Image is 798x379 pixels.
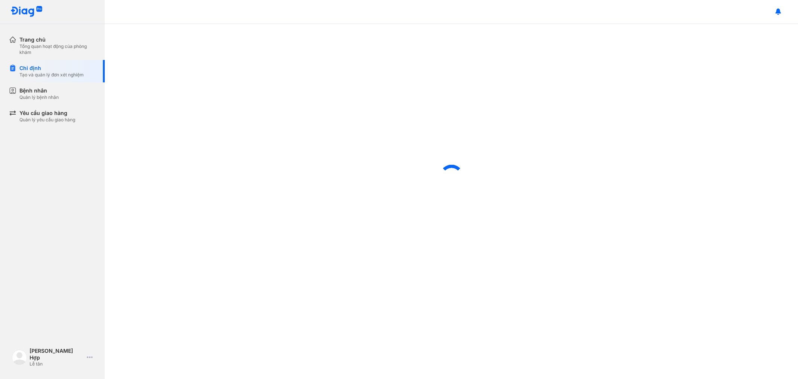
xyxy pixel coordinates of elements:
[19,43,96,55] div: Tổng quan hoạt động của phòng khám
[30,348,84,361] div: [PERSON_NAME] Hợp
[12,350,27,365] img: logo
[19,87,59,94] div: Bệnh nhân
[30,361,84,367] div: Lễ tân
[19,72,84,78] div: Tạo và quản lý đơn xét nghiệm
[19,94,59,100] div: Quản lý bệnh nhân
[19,64,84,72] div: Chỉ định
[19,36,96,43] div: Trang chủ
[10,6,43,18] img: logo
[19,109,75,117] div: Yêu cầu giao hàng
[19,117,75,123] div: Quản lý yêu cầu giao hàng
